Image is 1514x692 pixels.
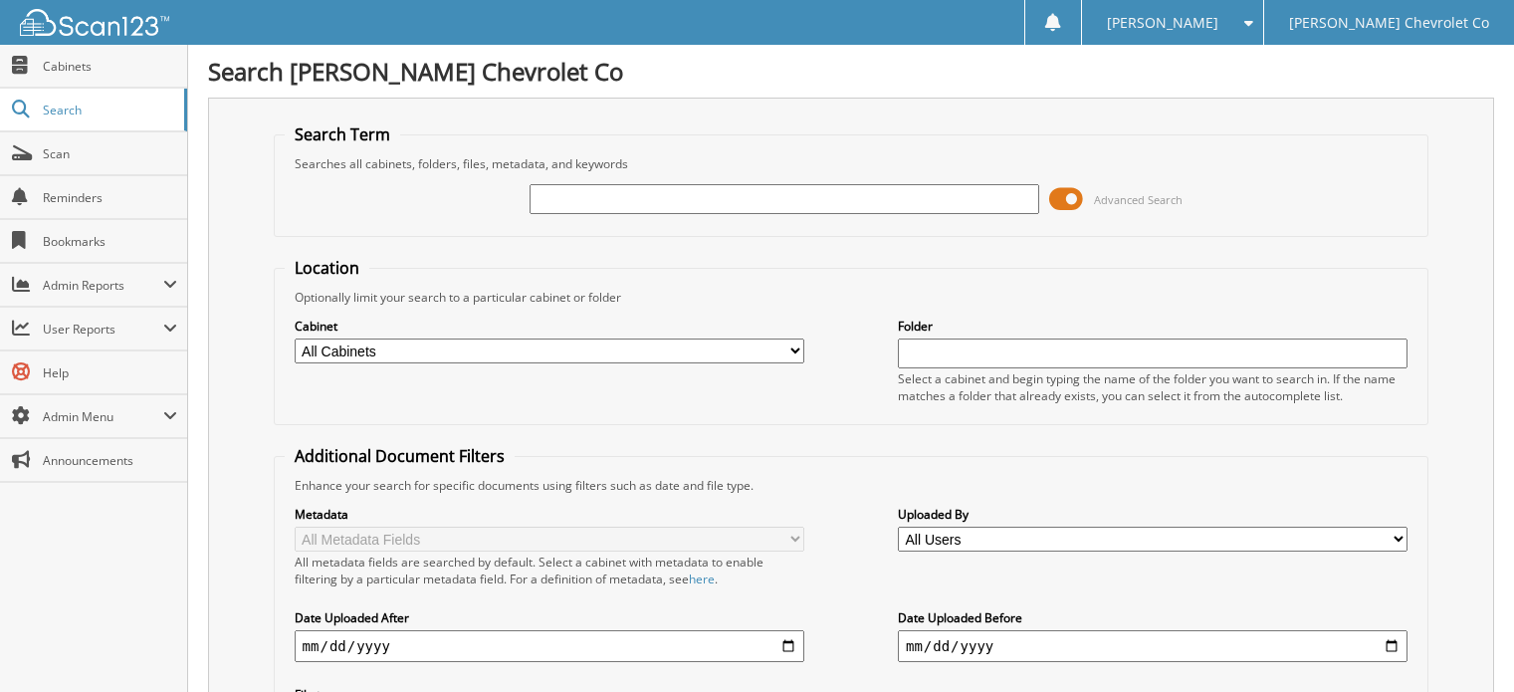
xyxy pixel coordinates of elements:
span: Announcements [43,452,177,469]
label: Date Uploaded Before [898,609,1407,626]
span: Reminders [43,189,177,206]
div: Select a cabinet and begin typing the name of the folder you want to search in. If the name match... [898,370,1407,404]
legend: Additional Document Filters [285,445,515,467]
span: [PERSON_NAME] Chevrolet Co [1289,17,1489,29]
legend: Location [285,257,369,279]
span: User Reports [43,321,163,338]
img: scan123-logo-white.svg [20,9,169,36]
span: Cabinets [43,58,177,75]
span: Bookmarks [43,233,177,250]
label: Metadata [295,506,804,523]
span: Admin Reports [43,277,163,294]
span: Scan [43,145,177,162]
a: here [689,571,715,587]
iframe: Chat Widget [1414,596,1514,692]
div: All metadata fields are searched by default. Select a cabinet with metadata to enable filtering b... [295,554,804,587]
span: Help [43,364,177,381]
label: Date Uploaded After [295,609,804,626]
span: Admin Menu [43,408,163,425]
legend: Search Term [285,123,400,145]
div: Searches all cabinets, folders, files, metadata, and keywords [285,155,1418,172]
input: start [295,630,804,662]
span: [PERSON_NAME] [1107,17,1218,29]
label: Cabinet [295,318,804,335]
input: end [898,630,1407,662]
label: Uploaded By [898,506,1407,523]
div: Optionally limit your search to a particular cabinet or folder [285,289,1418,306]
label: Folder [898,318,1407,335]
div: Enhance your search for specific documents using filters such as date and file type. [285,477,1418,494]
span: Search [43,102,174,118]
span: Advanced Search [1094,192,1183,207]
h1: Search [PERSON_NAME] Chevrolet Co [208,55,1494,88]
